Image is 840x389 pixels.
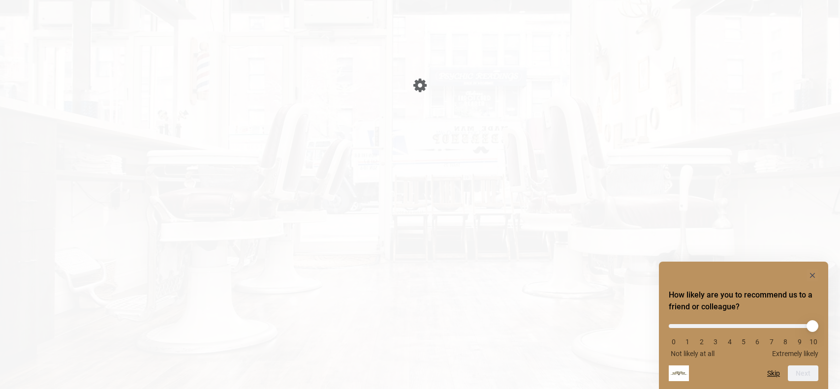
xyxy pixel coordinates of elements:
[772,350,818,358] span: Extremely likely
[671,350,715,358] span: Not likely at all
[669,317,818,358] div: How likely are you to recommend us to a friend or colleague? Select an option from 0 to 10, with ...
[711,338,720,346] li: 3
[807,269,818,281] button: Hide survey
[669,269,818,381] div: How likely are you to recommend us to a friend or colleague? Select an option from 0 to 10, with ...
[767,338,777,346] li: 7
[809,338,818,346] li: 10
[767,369,780,377] button: Skip
[697,338,707,346] li: 2
[683,338,692,346] li: 1
[795,338,805,346] li: 9
[669,338,679,346] li: 0
[752,338,762,346] li: 6
[725,338,735,346] li: 4
[669,289,818,313] h2: How likely are you to recommend us to a friend or colleague? Select an option from 0 to 10, with ...
[788,365,818,381] button: Next question
[780,338,790,346] li: 8
[739,338,748,346] li: 5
